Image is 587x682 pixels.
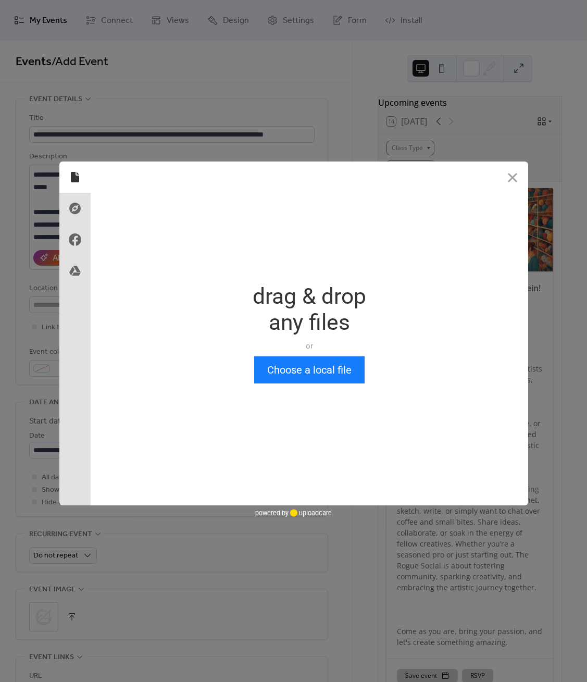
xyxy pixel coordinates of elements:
[59,193,91,224] div: Direct Link
[59,224,91,255] div: Facebook
[255,505,332,521] div: powered by
[59,255,91,287] div: Google Drive
[289,509,332,517] a: uploadcare
[59,162,91,193] div: Local Files
[253,283,366,336] div: drag & drop any files
[254,356,365,383] button: Choose a local file
[253,341,366,351] div: or
[497,162,528,193] button: Close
